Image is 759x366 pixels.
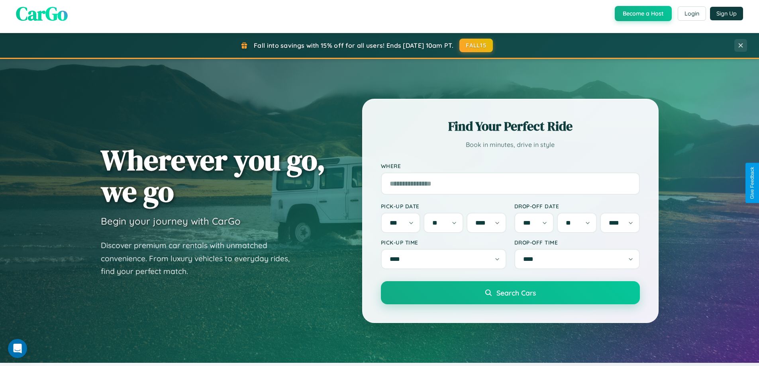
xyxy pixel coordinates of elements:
label: Pick-up Date [381,203,506,209]
span: CarGo [16,0,68,27]
p: Discover premium car rentals with unmatched convenience. From luxury vehicles to everyday rides, ... [101,239,300,278]
button: Search Cars [381,281,640,304]
span: Fall into savings with 15% off for all users! Ends [DATE] 10am PT. [254,41,453,49]
button: FALL15 [459,39,493,52]
label: Drop-off Time [514,239,640,246]
p: Book in minutes, drive in style [381,139,640,151]
span: Search Cars [496,288,536,297]
button: Login [678,6,706,21]
label: Pick-up Time [381,239,506,246]
h3: Begin your journey with CarGo [101,215,241,227]
h2: Find Your Perfect Ride [381,117,640,135]
div: Give Feedback [749,167,755,199]
button: Become a Host [615,6,672,21]
label: Drop-off Date [514,203,640,209]
h1: Wherever you go, we go [101,144,326,207]
label: Where [381,162,640,169]
iframe: Intercom live chat [8,339,27,358]
button: Sign Up [710,7,743,20]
